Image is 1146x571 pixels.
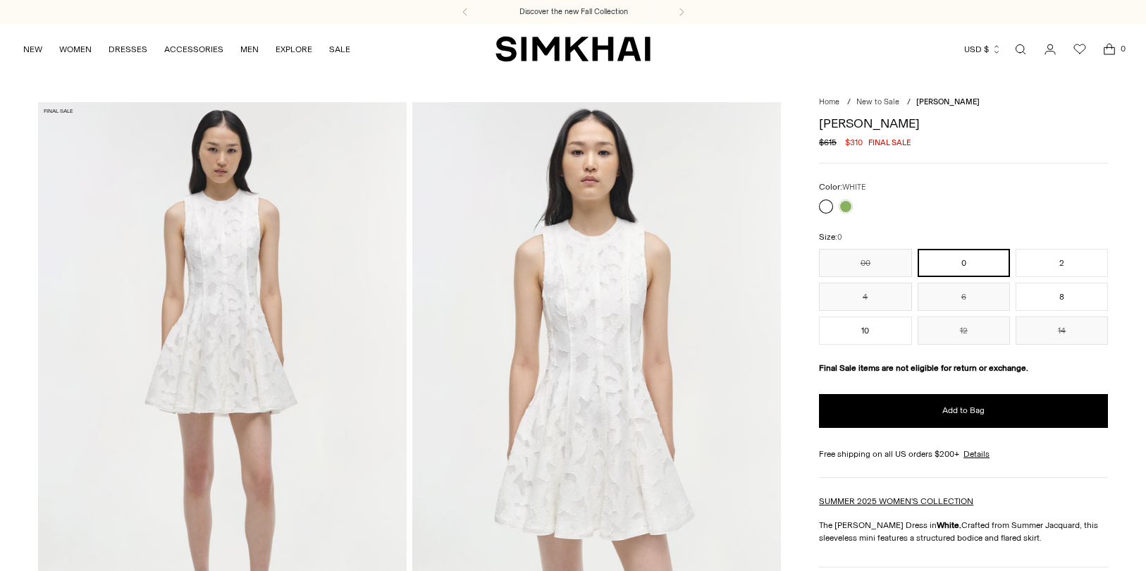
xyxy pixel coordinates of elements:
[845,136,863,149] span: $310
[23,34,42,65] a: NEW
[1095,35,1123,63] a: Open cart modal
[819,448,1108,460] div: Free shipping on all US orders $200+
[59,34,92,65] a: WOMEN
[1016,249,1108,277] button: 2
[819,363,1028,373] strong: Final Sale items are not eligible for return or exchange.
[819,180,865,194] label: Color:
[819,249,911,277] button: 00
[819,136,837,149] s: $615
[963,448,990,460] a: Details
[240,34,259,65] a: MEN
[819,117,1108,130] h1: [PERSON_NAME]
[819,519,1108,544] p: The [PERSON_NAME] Dress in Crafted from Summer Jacquard, this sleeveless mini features a structur...
[495,35,651,63] a: SIMKHAI
[164,34,223,65] a: ACCESSORIES
[819,97,839,106] a: Home
[918,317,1010,345] button: 12
[819,97,1108,109] nav: breadcrumbs
[276,34,312,65] a: EXPLORE
[842,183,865,192] span: WHITE
[837,233,842,242] span: 0
[907,97,911,109] div: /
[847,97,851,109] div: /
[942,405,985,417] span: Add to Bag
[1016,283,1108,311] button: 8
[819,496,973,506] a: SUMMER 2025 WOMEN'S COLLECTION
[519,6,628,18] a: Discover the new Fall Collection
[918,283,1010,311] button: 6
[819,394,1108,428] button: Add to Bag
[1116,42,1129,55] span: 0
[819,317,911,345] button: 10
[916,97,980,106] span: [PERSON_NAME]
[937,520,961,530] strong: White.
[1066,35,1094,63] a: Wishlist
[964,34,1002,65] button: USD $
[329,34,350,65] a: SALE
[1036,35,1064,63] a: Go to the account page
[109,34,147,65] a: DRESSES
[918,249,1010,277] button: 0
[1006,35,1035,63] a: Open search modal
[1016,317,1108,345] button: 14
[819,231,842,244] label: Size:
[856,97,899,106] a: New to Sale
[819,283,911,311] button: 4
